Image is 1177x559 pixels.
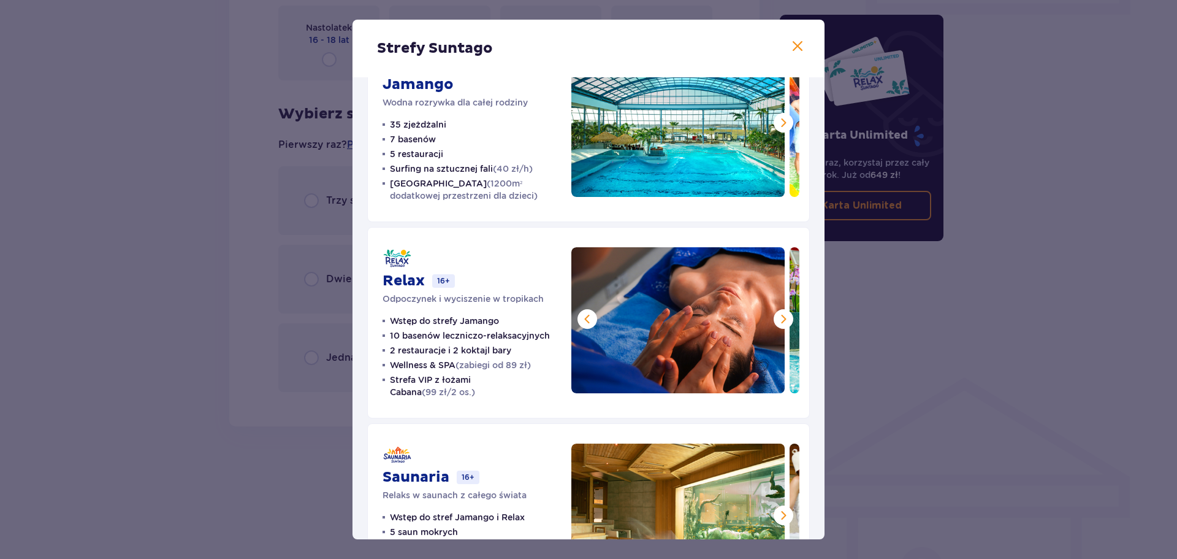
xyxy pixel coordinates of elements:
[432,274,455,288] p: 16+
[383,272,425,290] p: Relax
[390,133,436,145] p: 7 basenów
[390,148,443,160] p: 5 restauracji
[390,177,557,202] p: [GEOGRAPHIC_DATA]
[383,293,544,305] p: Odpoczynek i wyciszenie w tropikach
[455,360,531,370] span: (zabiegi od 89 zł)
[390,344,511,357] p: 2 restauracje i 2 koktajl bary
[383,75,454,94] p: Jamango
[493,164,533,174] span: (40 zł/h)
[390,359,531,371] p: Wellness & SPA
[390,330,550,342] p: 10 basenów leczniczo-relaksacyjnych
[383,489,527,501] p: Relaks w saunach z całego świata
[390,511,525,523] p: Wstęp do stref Jamango i Relax
[390,315,499,327] p: Wstęp do strefy Jamango
[390,526,458,538] p: 5 saun mokrych
[422,387,475,397] span: (99 zł/2 os.)
[383,468,449,487] p: Saunaria
[390,163,533,175] p: Surfing na sztucznej fali
[390,118,446,131] p: 35 zjeżdżalni
[571,247,785,393] img: Relax
[390,374,557,398] p: Strefa VIP z łożami Cabana
[377,39,493,58] p: Strefy Suntago
[383,96,528,109] p: Wodna rozrywka dla całej rodziny
[383,444,412,466] img: Saunaria logo
[383,247,412,269] img: Relax logo
[457,471,479,484] p: 16+
[571,51,785,197] img: Jamango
